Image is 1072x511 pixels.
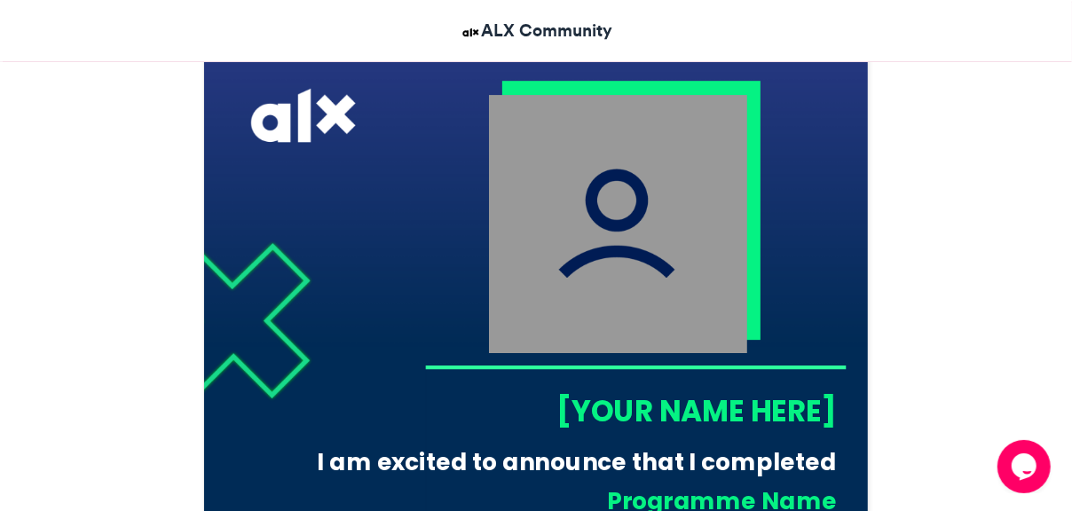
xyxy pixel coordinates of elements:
[302,446,838,479] div: I am excited to announce that I completed
[489,95,747,353] img: user_filled.png
[460,21,482,43] img: ALX Community
[460,18,613,43] a: ALX Community
[425,390,837,431] div: [YOUR NAME HERE]
[997,440,1054,493] iframe: chat widget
